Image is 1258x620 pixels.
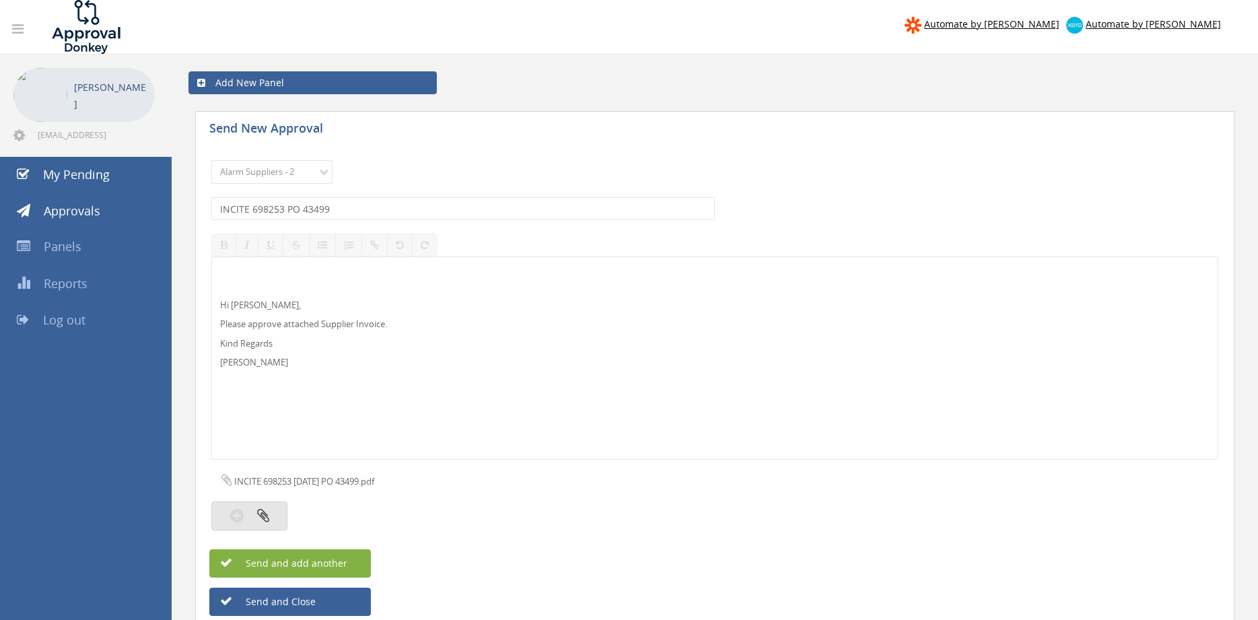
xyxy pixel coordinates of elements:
[211,234,236,256] button: Bold
[236,234,258,256] button: Italic
[38,129,152,140] span: [EMAIL_ADDRESS][DOMAIN_NAME]
[283,234,310,256] button: Strikethrough
[924,18,1059,30] span: Automate by [PERSON_NAME]
[234,475,374,487] span: INCITE 698253 [DATE] PO 43499.pdf
[209,549,371,578] button: Send and add another
[220,356,1210,369] p: [PERSON_NAME]
[412,234,438,256] button: Redo
[188,71,437,94] a: Add New Panel
[209,122,445,139] h5: Send New Approval
[361,234,388,256] button: Insert / edit link
[43,166,110,182] span: My Pending
[209,588,371,616] button: Send and Close
[387,234,413,256] button: Undo
[1086,18,1221,30] span: Automate by [PERSON_NAME]
[44,238,81,254] span: Panels
[44,203,100,219] span: Approvals
[905,17,921,34] img: zapier-logomark.png
[1066,17,1083,34] img: xero-logo.png
[217,557,347,570] span: Send and add another
[220,299,1210,312] p: Hi [PERSON_NAME],
[43,312,85,328] span: Log out
[258,234,283,256] button: Underline
[44,275,88,291] span: Reports
[220,337,1210,350] p: Kind Regards
[211,197,715,220] input: Subject
[335,234,362,256] button: Ordered List
[309,234,336,256] button: Unordered List
[220,318,1210,331] p: Please approve attached Supplier Invoice.
[74,79,148,112] p: [PERSON_NAME]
